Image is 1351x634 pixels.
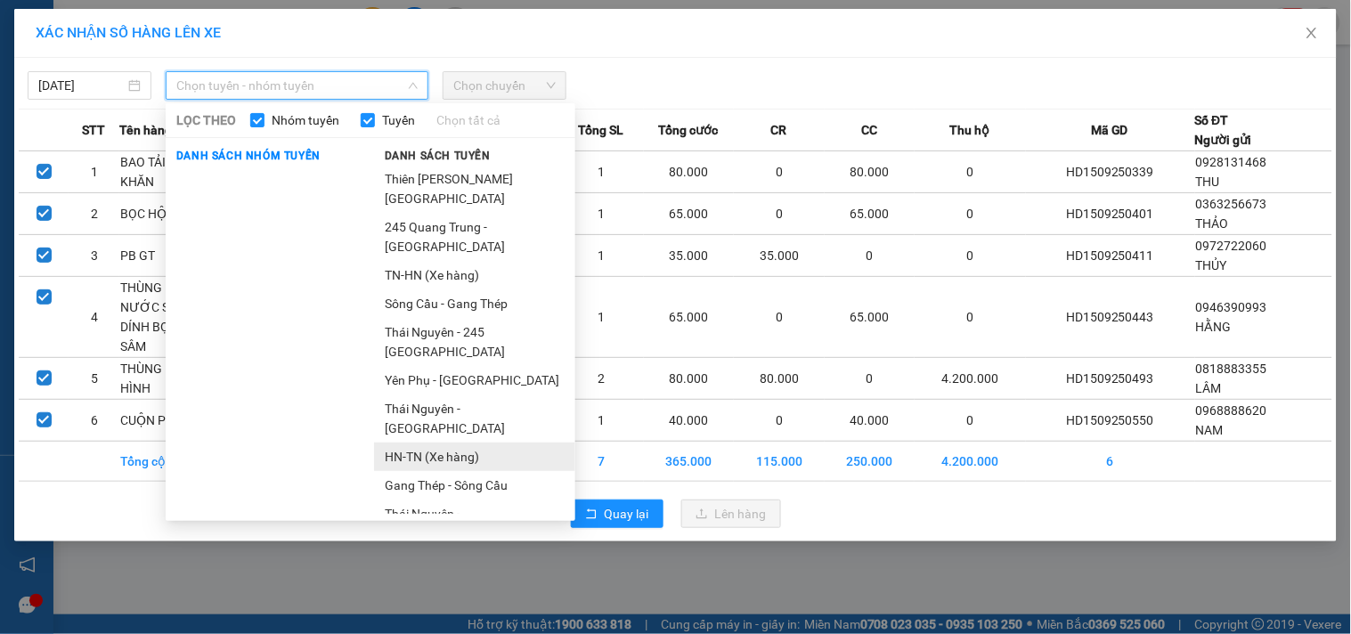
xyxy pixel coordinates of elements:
[1091,120,1128,140] span: Mã GD
[560,193,644,235] td: 1
[734,235,825,277] td: 35.000
[825,442,916,482] td: 250.000
[176,110,236,130] span: LỌC THEO
[915,358,1025,400] td: 4.200.000
[825,400,916,442] td: 40.000
[915,193,1025,235] td: 0
[1026,235,1195,277] td: HD1509250411
[560,235,644,277] td: 1
[36,24,221,41] span: XÁC NHẬN SỐ HÀNG LÊN XE
[825,193,916,235] td: 65.000
[734,277,825,358] td: 0
[374,443,575,471] li: HN-TN (Xe hàng)
[69,277,118,358] td: 4
[560,277,644,358] td: 1
[82,120,105,140] span: STT
[560,400,644,442] td: 1
[915,151,1025,193] td: 0
[408,80,419,91] span: down
[1196,403,1267,418] span: 0968888620
[119,277,203,358] td: THÙNG NƯỚC SÂM DÍNH BỌC SÂM
[374,318,575,366] li: Thái Nguyên - 245 [GEOGRAPHIC_DATA]
[644,235,735,277] td: 35.000
[1196,300,1267,314] span: 0946390993
[571,500,663,528] button: rollbackQuay lại
[585,508,598,522] span: rollback
[579,120,624,140] span: Tổng SL
[119,235,203,277] td: PB GT
[374,261,575,289] li: TN-HN (Xe hàng)
[1287,9,1337,59] button: Close
[1196,216,1229,231] span: THẢO
[1196,362,1267,376] span: 0818883355
[950,120,990,140] span: Thu hộ
[436,110,501,130] a: Chọn tất cả
[644,277,735,358] td: 65.000
[374,366,575,394] li: Yên Phụ - [GEOGRAPHIC_DATA]
[374,394,575,443] li: Thái Nguyên - [GEOGRAPHIC_DATA]
[1026,151,1195,193] td: HD1509250339
[374,213,575,261] li: 245 Quang Trung - [GEOGRAPHIC_DATA]
[659,120,719,140] span: Tổng cước
[38,76,125,95] input: 15/09/2025
[374,165,575,213] li: Thiên [PERSON_NAME][GEOGRAPHIC_DATA]
[734,400,825,442] td: 0
[374,148,501,164] span: Danh sách tuyến
[1026,400,1195,442] td: HD1509250550
[119,400,203,442] td: CUỘN PK
[374,500,575,548] li: Thái Nguyên - [GEOGRAPHIC_DATA]
[681,500,781,528] button: uploadLên hàng
[69,400,118,442] td: 6
[1196,320,1232,334] span: HẰNG
[166,148,331,164] span: Danh sách nhóm tuyến
[915,235,1025,277] td: 0
[1196,381,1222,395] span: LÂM
[1196,423,1224,437] span: NAM
[119,442,203,482] td: Tổng cộng
[825,151,916,193] td: 80.000
[69,235,118,277] td: 3
[825,358,916,400] td: 0
[734,442,825,482] td: 115.000
[861,120,877,140] span: CC
[644,151,735,193] td: 80.000
[560,442,644,482] td: 7
[1196,239,1267,253] span: 0972722060
[119,358,203,400] td: THÙNG MÔ HÌNH
[119,151,203,193] td: BAO TẢI KHĂN
[560,151,644,193] td: 1
[644,400,735,442] td: 40.000
[265,110,346,130] span: Nhóm tuyến
[453,72,556,99] span: Chọn chuyến
[915,400,1025,442] td: 0
[375,110,422,130] span: Tuyến
[1305,26,1319,40] span: close
[176,72,418,99] span: Chọn tuyến - nhóm tuyến
[119,193,203,235] td: BỌC HỘP PK
[825,277,916,358] td: 65.000
[734,193,825,235] td: 0
[1196,197,1267,211] span: 0363256673
[825,235,916,277] td: 0
[1195,110,1252,150] div: Số ĐT Người gửi
[1196,258,1227,272] span: THỦY
[560,358,644,400] td: 2
[374,289,575,318] li: Sông Cầu - Gang Thép
[119,120,172,140] span: Tên hàng
[644,442,735,482] td: 365.000
[1196,155,1267,169] span: 0928131468
[1026,358,1195,400] td: HD1509250493
[69,151,118,193] td: 1
[1026,277,1195,358] td: HD1509250443
[734,151,825,193] td: 0
[644,193,735,235] td: 65.000
[771,120,787,140] span: CR
[1196,175,1220,189] span: THU
[1026,193,1195,235] td: HD1509250401
[1026,442,1195,482] td: 6
[734,358,825,400] td: 80.000
[915,277,1025,358] td: 0
[69,358,118,400] td: 5
[605,504,649,524] span: Quay lại
[915,442,1025,482] td: 4.200.000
